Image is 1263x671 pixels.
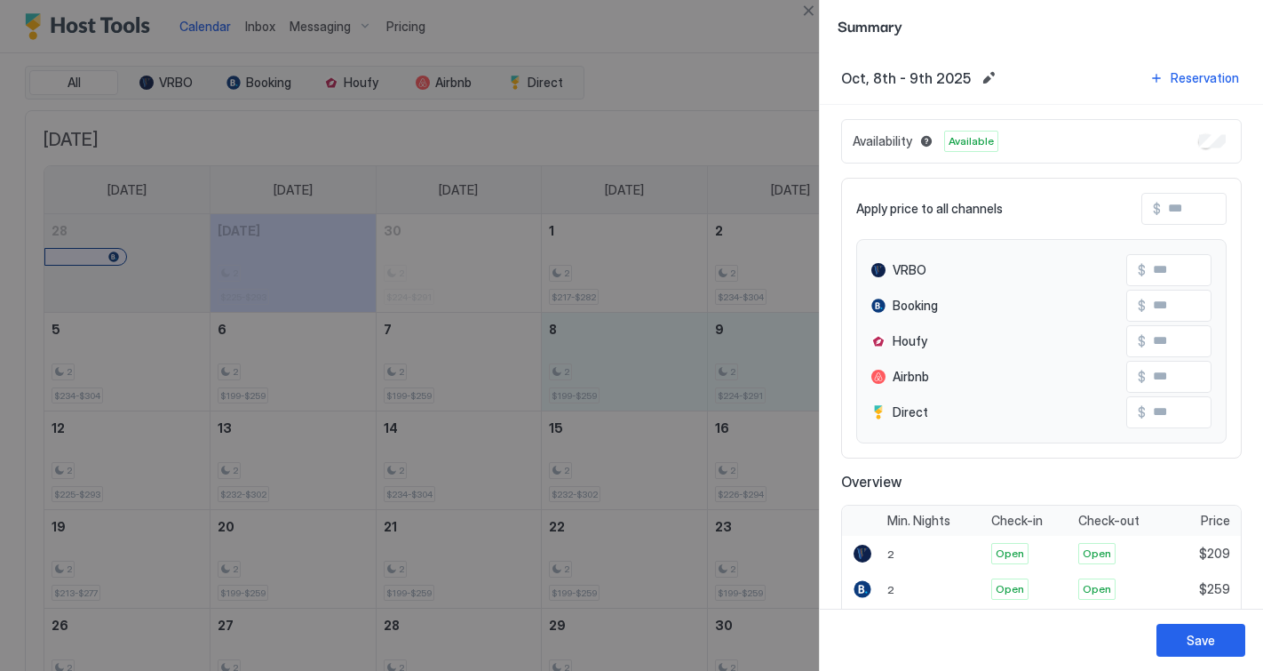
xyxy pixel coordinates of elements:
[916,131,937,152] button: Blocked dates override all pricing rules and remain unavailable until manually unblocked
[893,333,927,349] span: Houfy
[1153,201,1161,217] span: $
[1138,404,1146,420] span: $
[893,369,929,385] span: Airbnb
[1187,631,1215,650] div: Save
[1083,581,1111,597] span: Open
[1199,581,1230,597] span: $259
[1138,333,1146,349] span: $
[838,14,1245,36] span: Summary
[1078,513,1140,529] span: Check-out
[841,473,1242,491] span: Overview
[1171,68,1239,87] div: Reservation
[1138,298,1146,314] span: $
[853,133,912,149] span: Availability
[887,513,950,529] span: Min. Nights
[841,69,971,87] span: Oct, 8th - 9th 2025
[1156,624,1245,657] button: Save
[856,201,1003,217] span: Apply price to all channels
[978,68,999,89] button: Edit date range
[887,583,894,596] span: 2
[991,513,1043,529] span: Check-in
[949,133,994,149] span: Available
[1083,546,1111,562] span: Open
[893,404,928,420] span: Direct
[1147,66,1242,90] button: Reservation
[893,262,926,278] span: VRBO
[996,581,1024,597] span: Open
[887,547,894,561] span: 2
[1138,369,1146,385] span: $
[1199,546,1230,562] span: $209
[1201,513,1230,529] span: Price
[893,298,938,314] span: Booking
[1138,262,1146,278] span: $
[996,546,1024,562] span: Open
